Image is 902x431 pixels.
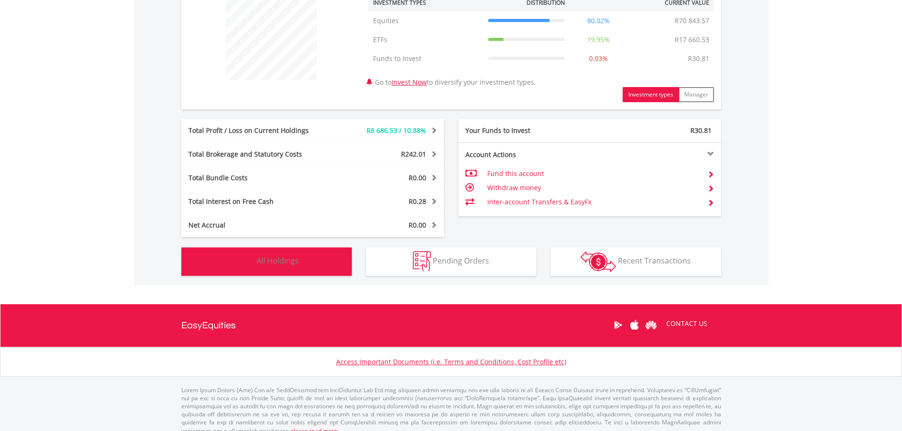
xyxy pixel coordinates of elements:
[683,49,714,68] td: R30.81
[458,126,590,135] div: Your Funds to Invest
[392,78,427,87] a: Invest Now
[368,49,483,68] td: Funds to Invest
[618,255,691,266] span: Recent Transactions
[409,197,426,206] span: R0.28
[401,150,426,158] span: R242.01
[458,150,590,159] div: Account Actions
[580,251,616,272] img: transactions-zar-wht.png
[570,11,627,30] td: 80.02%
[643,310,660,340] a: Huawei
[610,310,626,340] a: Google Play
[690,126,712,135] span: R30.81
[413,251,431,272] img: pending_instructions-wht.png
[679,87,714,102] button: Manager
[570,30,627,49] td: 19.95%
[181,150,335,159] div: Total Brokerage and Statutory Costs
[181,304,236,347] a: EasyEquities
[181,247,352,276] button: All Holdings
[670,30,714,49] td: R17 660.53
[626,310,643,340] a: Apple
[181,197,335,206] div: Total Interest on Free Cash
[551,247,721,276] button: Recent Transactions
[368,11,483,30] td: Equities
[409,220,426,229] span: R0.00
[181,220,335,230] div: Net Accrual
[336,357,566,366] a: Access Important Documents (i.e. Terms and Conditions, Cost Profile etc)
[660,310,714,337] a: CONTACT US
[257,255,299,266] span: All Holdings
[181,126,335,135] div: Total Profit / Loss on Current Holdings
[181,173,335,183] div: Total Bundle Costs
[570,49,627,68] td: 0.03%
[366,247,536,276] button: Pending Orders
[409,173,426,182] span: R0.00
[670,11,714,30] td: R70 843.57
[623,87,679,102] button: Investment types
[368,30,483,49] td: ETFs
[487,167,700,181] td: Fund this account
[366,126,426,135] span: R8 686.53 / 10.88%
[487,195,700,209] td: Inter-account Transfers & EasyFx
[234,251,255,272] img: holdings-wht.png
[433,255,489,266] span: Pending Orders
[487,181,700,195] td: Withdraw money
